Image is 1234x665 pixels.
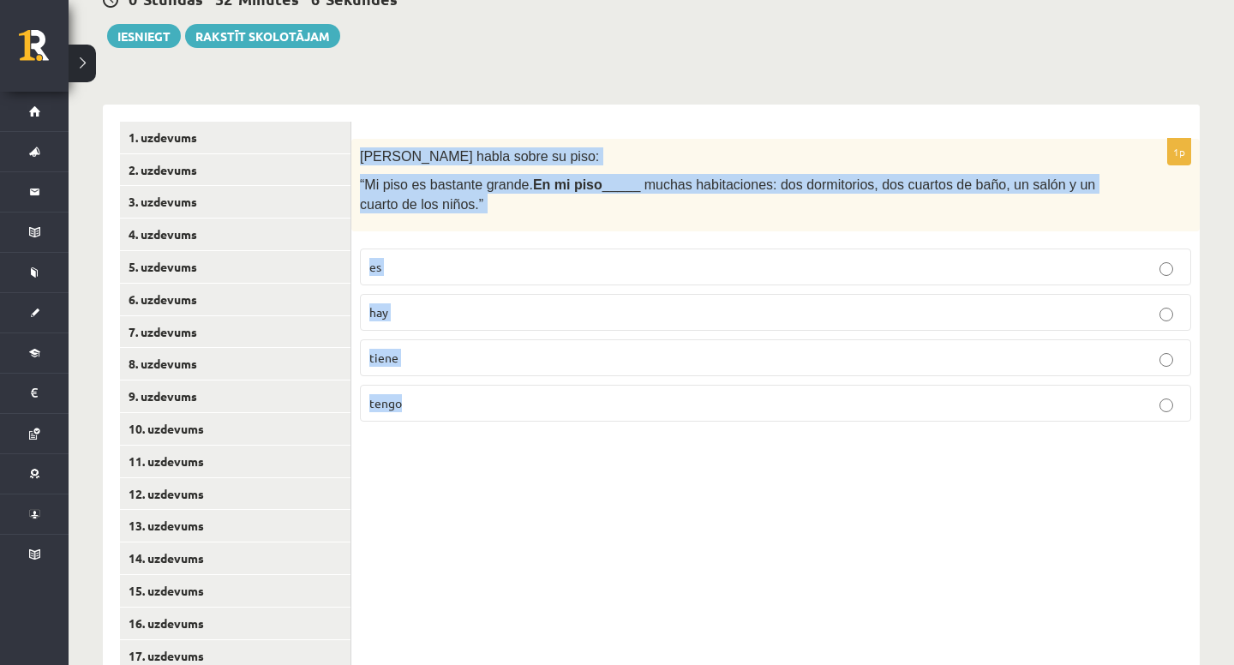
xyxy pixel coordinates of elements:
[1159,353,1173,367] input: tiene
[369,350,398,365] span: tiene
[369,304,388,320] span: hay
[120,575,350,607] a: 15. uzdevums
[369,395,402,410] span: tengo
[120,348,350,380] a: 8. uzdevums
[120,478,350,510] a: 12. uzdevums
[533,177,602,192] b: En mi piso
[360,177,1095,212] span: “Mi piso es bastante grande. _____ muchas habitaciones: dos dormitorios, dos cuartos de baño, un ...
[1159,398,1173,412] input: tengo
[185,24,340,48] a: Rakstīt skolotājam
[1159,308,1173,321] input: hay
[120,608,350,639] a: 16. uzdevums
[1159,262,1173,276] input: es
[120,413,350,445] a: 10. uzdevums
[120,380,350,412] a: 9. uzdevums
[107,24,181,48] button: Iesniegt
[120,251,350,283] a: 5. uzdevums
[120,186,350,218] a: 3. uzdevums
[120,284,350,315] a: 6. uzdevums
[19,30,69,73] a: Rīgas 1. Tālmācības vidusskola
[1167,138,1191,165] p: 1p
[120,446,350,477] a: 11. uzdevums
[120,154,350,186] a: 2. uzdevums
[369,259,381,274] span: es
[120,316,350,348] a: 7. uzdevums
[120,219,350,250] a: 4. uzdevums
[120,122,350,153] a: 1. uzdevums
[120,510,350,542] a: 13. uzdevums
[120,542,350,574] a: 14. uzdevums
[360,149,599,164] span: [PERSON_NAME] habla sobre su piso:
